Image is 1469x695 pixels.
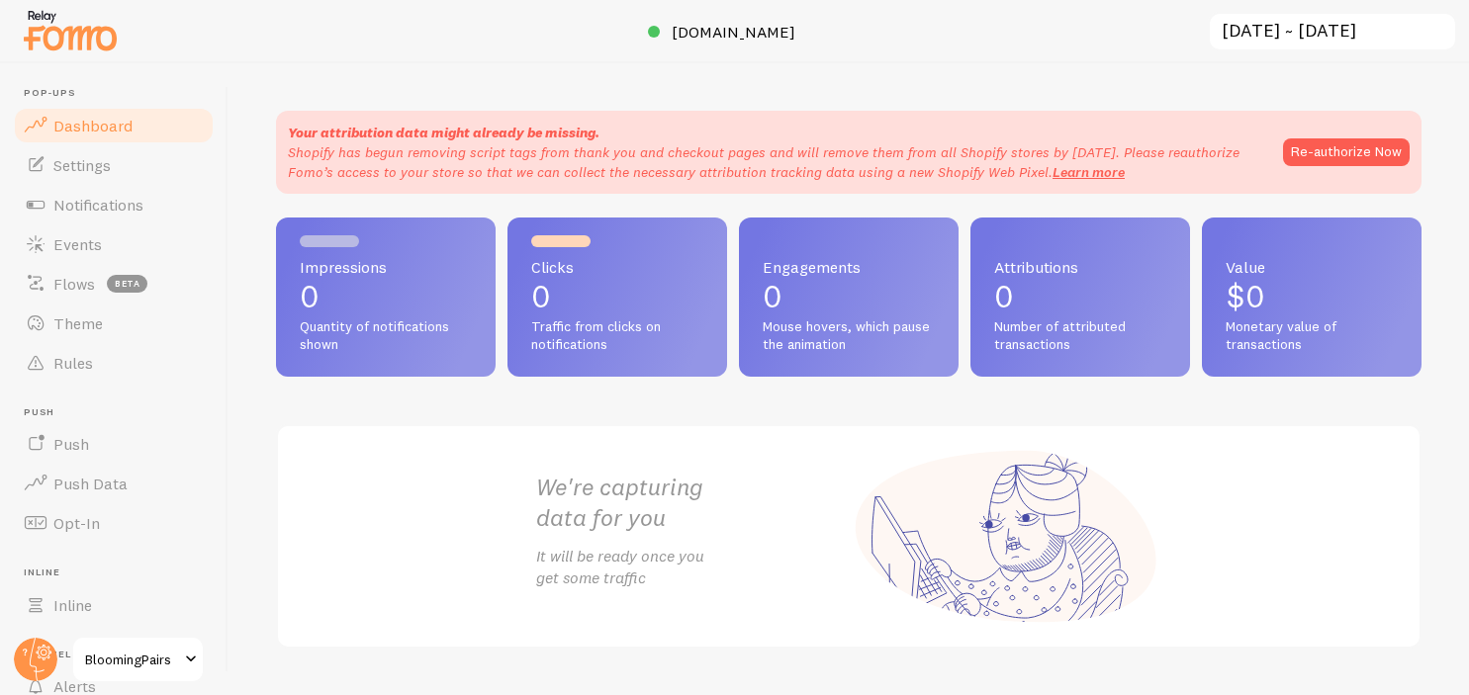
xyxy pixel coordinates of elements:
[300,281,472,312] p: 0
[53,595,92,615] span: Inline
[300,259,472,275] span: Impressions
[24,566,216,579] span: Inline
[53,513,100,533] span: Opt-In
[21,5,120,55] img: fomo-relay-logo-orange.svg
[763,318,935,353] span: Mouse hovers, which pause the animation
[531,318,703,353] span: Traffic from clicks on notifications
[53,274,95,294] span: Flows
[531,281,703,312] p: 0
[12,464,216,503] a: Push Data
[85,648,179,671] span: BloomingPairs
[763,281,935,312] p: 0
[1053,163,1125,181] a: Learn more
[53,195,143,215] span: Notifications
[12,106,216,145] a: Dashboard
[53,474,128,493] span: Push Data
[288,142,1263,182] p: Shopify has begun removing script tags from thank you and checkout pages and will remove them fro...
[536,472,849,533] h2: We're capturing data for you
[1226,318,1398,353] span: Monetary value of transactions
[994,259,1166,275] span: Attributions
[53,434,89,454] span: Push
[71,636,205,683] a: BloomingPairs
[531,259,703,275] span: Clicks
[24,87,216,100] span: Pop-ups
[53,116,133,135] span: Dashboard
[107,275,147,293] span: beta
[1283,138,1410,166] button: Re-authorize Now
[12,304,216,343] a: Theme
[763,259,935,275] span: Engagements
[53,155,111,175] span: Settings
[12,145,216,185] a: Settings
[12,343,216,383] a: Rules
[53,353,93,373] span: Rules
[53,234,102,254] span: Events
[12,503,216,543] a: Opt-In
[53,313,103,333] span: Theme
[536,545,849,590] p: It will be ready once you get some traffic
[994,281,1166,312] p: 0
[12,185,216,224] a: Notifications
[12,424,216,464] a: Push
[994,318,1166,353] span: Number of attributed transactions
[12,264,216,304] a: Flows beta
[300,318,472,353] span: Quantity of notifications shown
[12,224,216,264] a: Events
[1226,259,1398,275] span: Value
[1226,277,1265,315] span: $0
[12,585,216,625] a: Inline
[288,124,599,141] strong: Your attribution data might already be missing.
[24,406,216,419] span: Push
